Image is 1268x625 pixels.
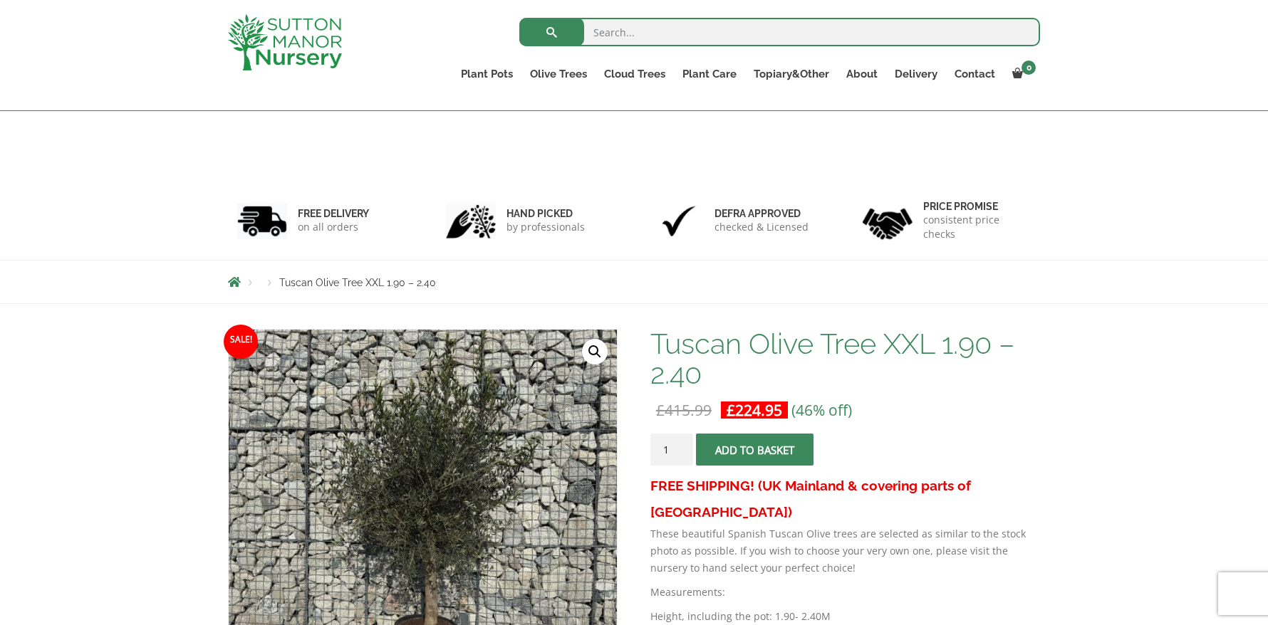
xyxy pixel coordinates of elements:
[650,329,1040,389] h1: Tuscan Olive Tree XXL 1.90 – 2.40
[650,584,1040,601] p: Measurements:
[1004,64,1040,84] a: 0
[727,400,735,420] span: £
[923,213,1031,241] p: consistent price checks
[521,64,596,84] a: Olive Trees
[650,434,693,466] input: Product quantity
[506,220,585,234] p: by professionals
[923,200,1031,213] h6: Price promise
[519,18,1040,46] input: Search...
[1022,61,1036,75] span: 0
[582,339,608,364] a: View full-screen image gallery
[228,276,1040,288] nav: Breadcrumbs
[656,400,712,420] bdi: 415.99
[863,199,913,243] img: 4.jpg
[714,220,809,234] p: checked & Licensed
[279,277,436,288] span: Tuscan Olive Tree XXL 1.90 – 2.40
[886,64,946,84] a: Delivery
[224,325,258,359] span: Sale!
[946,64,1004,84] a: Contact
[506,207,585,220] h6: hand picked
[654,203,704,239] img: 3.jpg
[674,64,745,84] a: Plant Care
[656,400,665,420] span: £
[727,400,782,420] bdi: 224.95
[228,14,342,70] img: logo
[446,203,496,239] img: 2.jpg
[745,64,838,84] a: Topiary&Other
[696,434,814,466] button: Add to basket
[298,207,369,220] h6: FREE DELIVERY
[596,64,674,84] a: Cloud Trees
[298,220,369,234] p: on all orders
[452,64,521,84] a: Plant Pots
[714,207,809,220] h6: Defra approved
[650,525,1040,577] p: These beautiful Spanish Tuscan Olive trees are selected as similar to the stock photo as possible...
[650,473,1040,525] h3: FREE SHIPPING! (UK Mainland & covering parts of [GEOGRAPHIC_DATA])
[791,400,852,420] span: (46% off)
[838,64,886,84] a: About
[237,203,287,239] img: 1.jpg
[650,608,1040,625] p: Height, including the pot: 1.90- 2.40M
